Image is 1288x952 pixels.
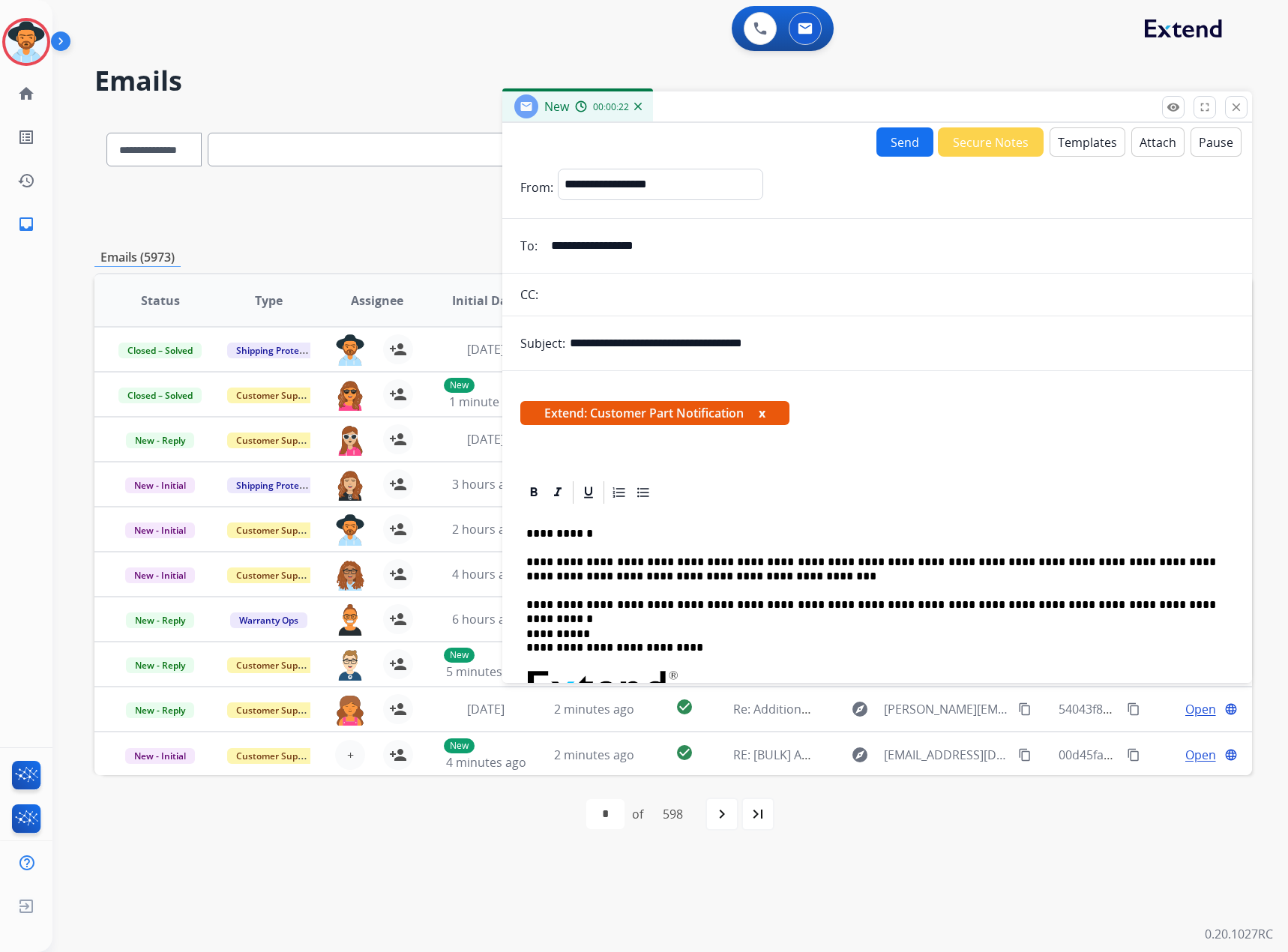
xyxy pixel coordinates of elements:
[446,663,526,680] span: 5 minutes ago
[884,746,1011,764] span: [EMAIL_ADDRESS][DOMAIN_NAME]
[389,610,407,628] mat-icon: person_add
[759,404,765,422] button: x
[713,805,731,823] mat-icon: navigate_next
[335,694,365,726] img: agent-avatar
[444,378,475,393] p: New
[227,522,325,538] span: Customer Support
[1230,100,1243,114] mat-icon: close
[544,98,569,115] span: New
[1185,700,1216,718] span: Open
[733,747,1113,763] span: RE: [BULK] Action required: Extend claim approved for replacement
[227,477,330,493] span: Shipping Protection
[389,746,407,764] mat-icon: person_add
[520,334,565,352] p: Subject:
[452,476,520,492] span: 3 hours ago
[227,433,325,448] span: Customer Support
[733,701,1020,717] span: Re: Additional Information Required for Your Claim
[452,611,520,627] span: 6 hours ago
[125,522,195,538] span: New - Initial
[230,612,307,628] span: Warranty Ops
[389,565,407,583] mat-icon: person_add
[347,746,354,764] span: +
[335,379,365,411] img: agent-avatar
[749,805,767,823] mat-icon: last_page
[1167,100,1180,114] mat-icon: remove_red_eye
[126,612,194,628] span: New - Reply
[335,334,365,366] img: agent-avatar
[1191,127,1242,157] button: Pause
[593,101,629,113] span: 00:00:22
[1224,702,1238,716] mat-icon: language
[1205,925,1273,943] p: 0.20.1027RC
[126,657,194,673] span: New - Reply
[335,740,365,770] button: +
[523,481,545,504] div: Bold
[851,700,869,718] mat-icon: explore
[547,481,569,504] div: Italic
[608,481,631,504] div: Ordered List
[1185,746,1216,764] span: Open
[467,431,505,448] span: [DATE]
[227,343,330,358] span: Shipping Protection
[1198,100,1212,114] mat-icon: fullscreen
[444,648,475,663] p: New
[554,747,634,763] span: 2 minutes ago
[446,754,526,771] span: 4 minutes ago
[17,172,35,190] mat-icon: history
[335,649,365,681] img: agent-avatar
[5,21,47,63] img: avatar
[1059,747,1279,763] span: 00d45fa1-38a6-4bb6-930f-f856f795250c
[17,215,35,233] mat-icon: inbox
[520,178,553,196] p: From:
[651,799,695,829] div: 598
[389,340,407,358] mat-icon: person_add
[17,85,35,103] mat-icon: home
[94,248,181,267] p: Emails (5973)
[1059,701,1281,717] span: 54043f84-c6b5-4607-b119-fc59c0b8f712
[335,604,365,636] img: agent-avatar
[577,481,600,504] div: Underline
[632,481,654,504] div: Bullet List
[389,700,407,718] mat-icon: person_add
[389,655,407,673] mat-icon: person_add
[851,746,869,764] mat-icon: explore
[876,127,933,157] button: Send
[675,744,693,762] mat-icon: check_circle
[554,701,634,717] span: 2 minutes ago
[125,477,195,493] span: New - Initial
[467,701,505,717] span: [DATE]
[255,292,283,310] span: Type
[227,748,325,764] span: Customer Support
[520,237,538,255] p: To:
[126,702,194,718] span: New - Reply
[118,388,202,403] span: Closed – Solved
[938,127,1044,157] button: Secure Notes
[1018,702,1032,716] mat-icon: content_copy
[227,567,325,583] span: Customer Support
[335,514,365,546] img: agent-avatar
[1127,702,1140,716] mat-icon: content_copy
[118,343,202,358] span: Closed – Solved
[351,292,403,310] span: Assignee
[335,424,365,456] img: agent-avatar
[389,520,407,538] mat-icon: person_add
[17,128,35,146] mat-icon: list_alt
[452,566,520,582] span: 4 hours ago
[884,700,1011,718] span: [PERSON_NAME][EMAIL_ADDRESS][PERSON_NAME][DOMAIN_NAME]
[1224,748,1238,762] mat-icon: language
[1127,748,1140,762] mat-icon: content_copy
[1050,127,1125,157] button: Templates
[335,469,365,501] img: agent-avatar
[1131,127,1185,157] button: Attach
[444,738,475,753] p: New
[520,286,538,304] p: CC:
[94,66,1252,96] h2: Emails
[125,748,195,764] span: New - Initial
[141,292,180,310] span: Status
[227,388,325,403] span: Customer Support
[449,394,523,410] span: 1 minute ago
[335,559,365,591] img: agent-avatar
[227,702,325,718] span: Customer Support
[452,292,520,310] span: Initial Date
[675,698,693,716] mat-icon: check_circle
